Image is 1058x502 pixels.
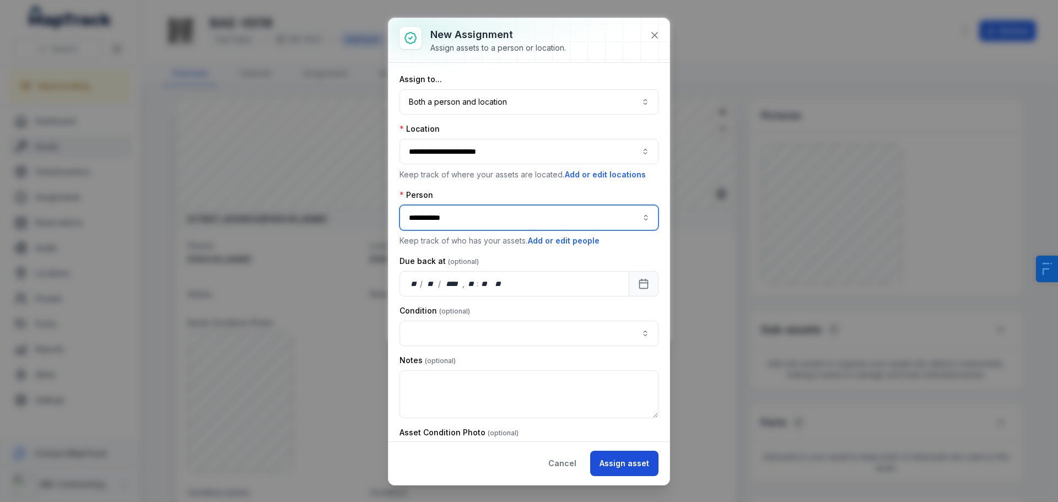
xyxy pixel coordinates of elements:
label: Condition [400,305,470,316]
div: month, [424,278,439,289]
div: hour, [466,278,477,289]
label: Person [400,190,433,201]
div: day, [409,278,420,289]
div: / [420,278,424,289]
label: Due back at [400,256,479,267]
div: year, [442,278,462,289]
p: Keep track of who has your assets. [400,235,658,247]
div: / [438,278,442,289]
button: Add or edit people [527,235,600,247]
button: Assign asset [590,451,658,476]
div: am/pm, [493,278,505,289]
button: Calendar [629,271,658,296]
label: Location [400,123,440,134]
h3: New assignment [430,27,566,42]
p: Keep track of where your assets are located. [400,169,658,181]
label: Asset Condition Photo [400,427,519,438]
button: Cancel [539,451,586,476]
div: , [462,278,466,289]
label: Assign to... [400,74,442,85]
input: assignment-add:person-label [400,205,658,230]
label: Notes [400,355,456,366]
div: minute, [479,278,490,289]
button: Both a person and location [400,89,658,115]
div: Assign assets to a person or location. [430,42,566,53]
button: Add or edit locations [564,169,646,181]
div: : [477,278,479,289]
